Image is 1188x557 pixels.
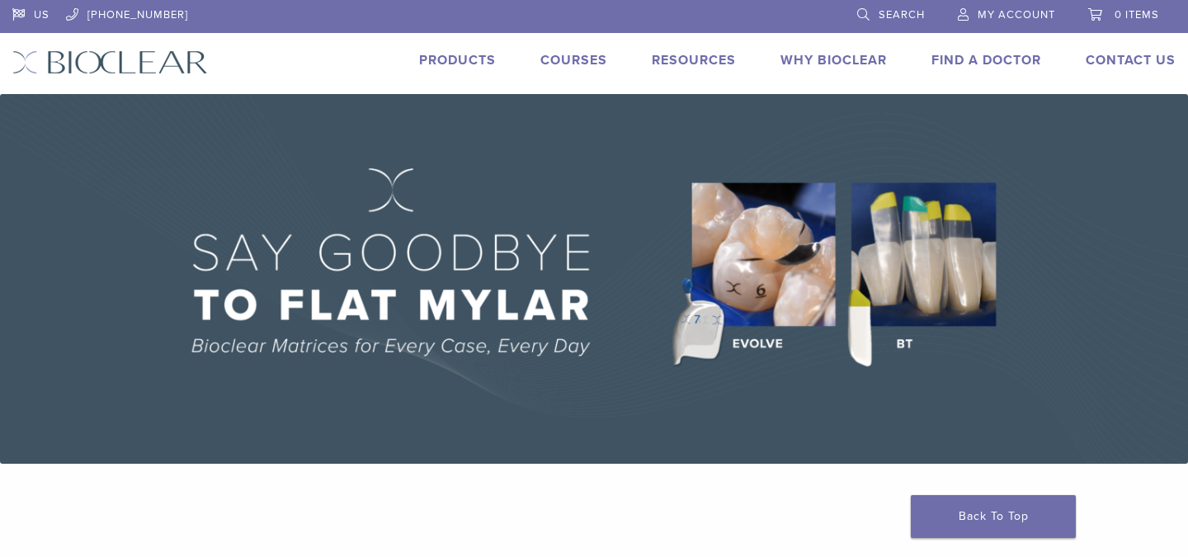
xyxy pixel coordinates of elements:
span: 0 items [1115,8,1159,21]
span: My Account [978,8,1055,21]
img: Bioclear [12,50,208,74]
span: Search [879,8,925,21]
a: Courses [540,52,607,68]
a: Find A Doctor [931,52,1041,68]
a: Back To Top [911,495,1076,538]
a: Why Bioclear [780,52,887,68]
a: Resources [652,52,736,68]
a: Products [419,52,496,68]
a: Contact Us [1086,52,1176,68]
